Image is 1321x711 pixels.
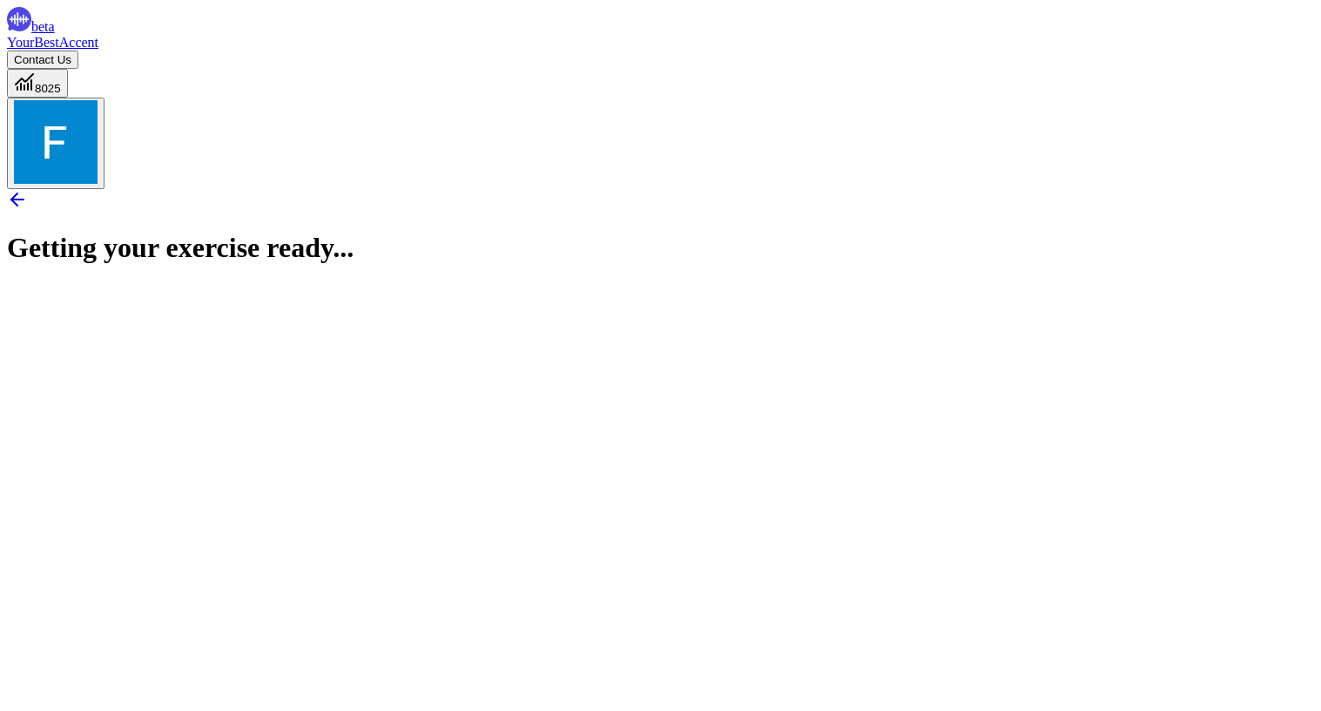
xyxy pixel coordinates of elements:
img: FB [14,100,98,184]
span: beta [31,19,55,34]
span: 8025 [35,82,61,95]
button: FB [7,98,104,189]
span: YourBestAccent [7,35,98,50]
h1: Getting your exercise ready... [7,232,1314,264]
button: 8025 [7,69,68,98]
a: betaYourBestAccent [7,7,1314,51]
button: Contact Us [7,51,78,69]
